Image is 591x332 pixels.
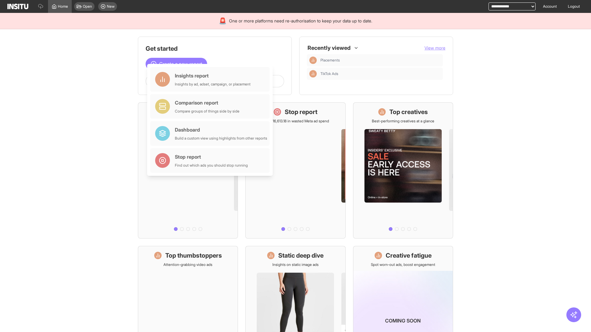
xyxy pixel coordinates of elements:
[146,58,207,70] button: Create a new report
[175,163,248,168] div: Find out which ads you should stop running
[146,44,284,53] h1: Get started
[138,102,238,239] a: What's live nowSee all active ads instantly
[175,136,267,141] div: Build a custom view using highlights from other reports
[309,70,317,77] div: Insights
[320,71,440,76] span: TikTok Ads
[320,58,340,63] span: Placements
[272,262,319,267] p: Insights on static image ads
[7,4,28,9] img: Logo
[389,108,428,116] h1: Top creatives
[278,251,324,260] h1: Static deep dive
[353,102,453,239] a: Top creativesBest-performing creatives at a glance
[372,119,434,124] p: Best-performing creatives at a glance
[159,60,202,68] span: Create a new report
[424,45,445,51] button: View more
[424,45,445,50] span: View more
[229,18,372,24] span: One or more platforms need re-authorisation to keep your data up to date.
[320,58,440,63] span: Placements
[309,57,317,64] div: Insights
[58,4,68,9] span: Home
[107,4,115,9] span: New
[285,108,317,116] h1: Stop report
[219,17,227,25] div: 🚨
[83,4,92,9] span: Open
[175,72,251,79] div: Insights report
[262,119,329,124] p: Save £16,613.18 in wasted Meta ad spend
[165,251,222,260] h1: Top thumbstoppers
[175,109,239,114] div: Compare groups of things side by side
[320,71,338,76] span: TikTok Ads
[245,102,345,239] a: Stop reportSave £16,613.18 in wasted Meta ad spend
[175,126,267,133] div: Dashboard
[175,99,239,106] div: Comparison report
[175,153,248,160] div: Stop report
[163,262,212,267] p: Attention-grabbing video ads
[175,82,251,87] div: Insights by ad, adset, campaign, or placement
